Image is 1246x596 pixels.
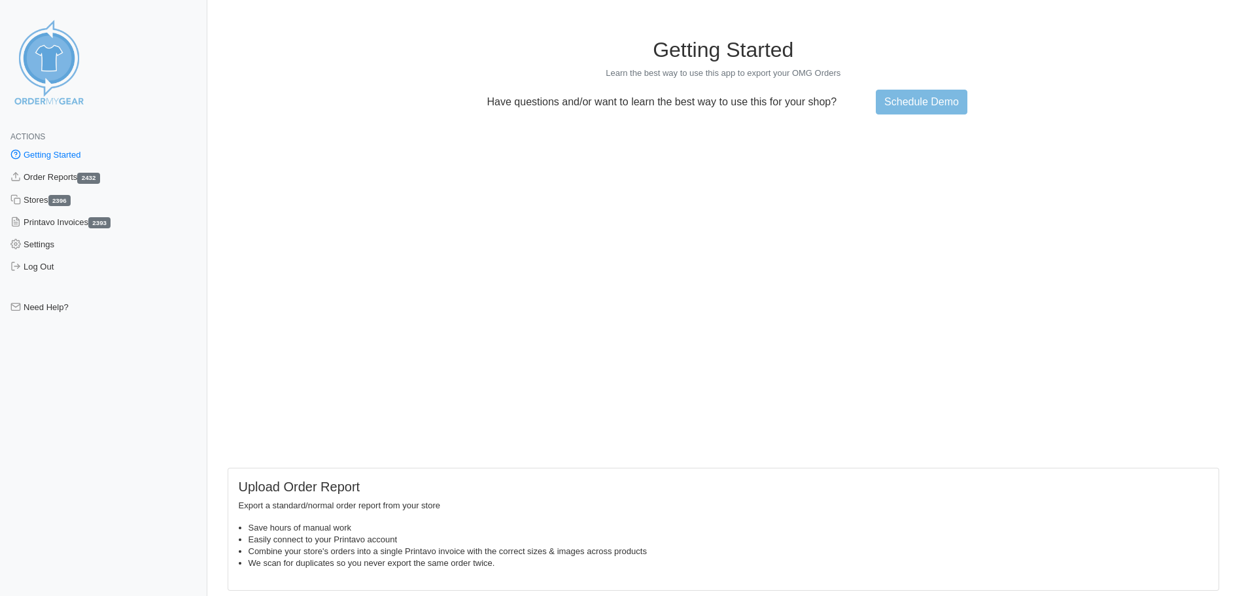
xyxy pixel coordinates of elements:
[249,557,1209,569] li: We scan for duplicates so you never export the same order twice.
[239,500,1209,512] p: Export a standard/normal order report from your store
[249,546,1209,557] li: Combine your store's orders into a single Printavo invoice with the correct sizes & images across...
[228,67,1220,79] p: Learn the best way to use this app to export your OMG Orders
[88,217,111,228] span: 2393
[228,37,1220,62] h1: Getting Started
[48,195,71,206] span: 2396
[876,90,967,114] a: Schedule Demo
[249,522,1209,534] li: Save hours of manual work
[77,173,99,184] span: 2432
[10,132,45,141] span: Actions
[479,96,845,108] p: Have questions and/or want to learn the best way to use this for your shop?
[239,479,1209,495] h5: Upload Order Report
[249,534,1209,546] li: Easily connect to your Printavo account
